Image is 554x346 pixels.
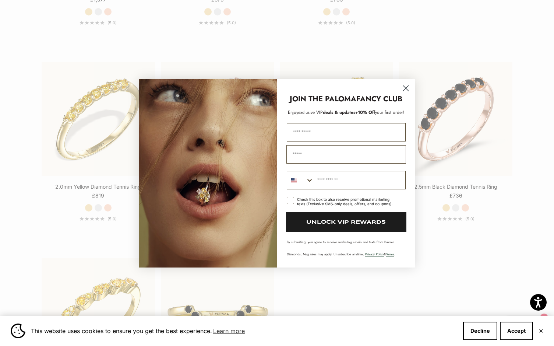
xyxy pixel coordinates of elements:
span: deals & updates [298,109,355,116]
span: This website uses cookies to ensure you get the best experience. [31,325,457,336]
div: Check this box to also receive promotional marketing texts (Exclusive SMS-only deals, offers, and... [297,197,397,206]
a: Terms [386,252,394,256]
button: Search Countries [287,171,314,189]
span: exclusive VIP [298,109,323,116]
button: Close [539,329,543,333]
strong: FANCY CLUB [356,94,402,104]
button: Decline [463,322,497,340]
input: Phone Number [314,171,405,189]
span: & . [365,252,395,256]
input: Email [286,145,406,164]
button: Close dialog [399,82,412,95]
a: Learn more [212,325,246,336]
strong: JOIN THE PALOMA [290,94,356,104]
p: By submitting, you agree to receive marketing emails and texts from Paloma Diamonds. Msg rates ma... [287,240,406,256]
img: Loading... [139,79,277,268]
a: Privacy Policy [365,252,384,256]
input: First Name [287,123,406,141]
button: UNLOCK VIP REWARDS [286,212,406,232]
button: Accept [500,322,533,340]
span: Enjoy [288,109,298,116]
img: United States [291,177,297,183]
span: + your first order! [355,109,405,116]
span: 10% Off [358,109,375,116]
img: Cookie banner [11,324,25,338]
